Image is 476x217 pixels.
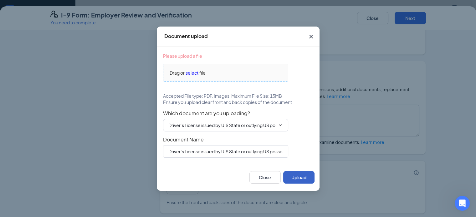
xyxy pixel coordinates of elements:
[199,69,206,76] span: file
[249,171,281,184] button: Close
[303,27,320,47] button: Close
[163,145,288,158] input: Enter document name
[163,136,313,143] span: Document Name
[307,33,315,40] svg: Cross
[455,196,470,211] iframe: Intercom live chat
[163,53,202,59] span: Please upload a file
[163,99,293,105] span: Ensure you upload clear front and back copies of the document.
[186,69,198,76] span: select
[170,69,185,76] span: Drag or
[283,171,315,184] button: Upload
[164,33,208,40] div: Document upload
[168,122,275,129] input: Select document type
[278,123,283,128] svg: ChevronDown
[163,93,282,99] span: Accepted File type: PDF, Images. Maximum File Size: 15MB
[163,64,288,81] span: Drag orselectfile
[163,110,313,116] span: Which document are you uploading?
